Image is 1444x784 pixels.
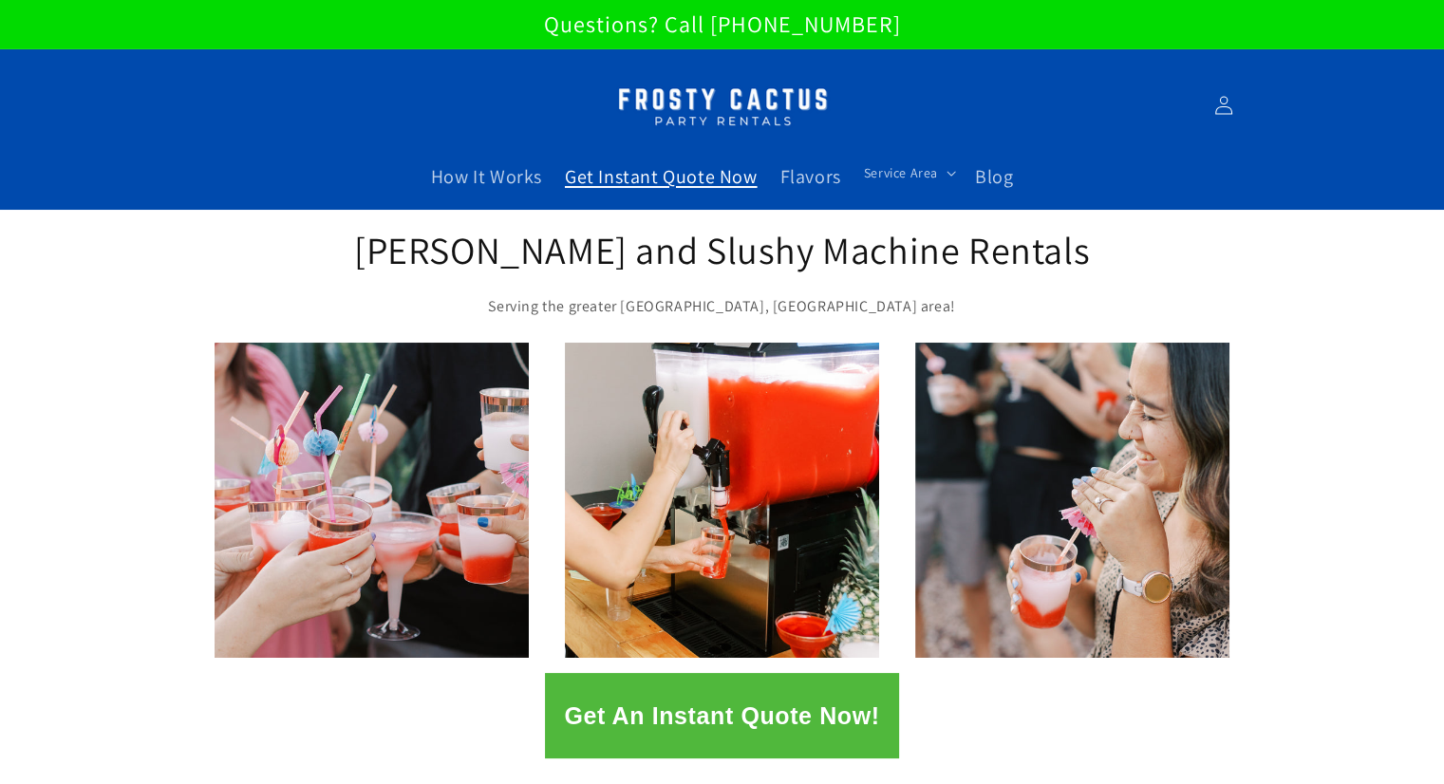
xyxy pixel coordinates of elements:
[352,293,1093,321] p: Serving the greater [GEOGRAPHIC_DATA], [GEOGRAPHIC_DATA] area!
[352,225,1093,274] h2: [PERSON_NAME] and Slushy Machine Rentals
[780,164,841,189] span: Flavors
[853,153,964,193] summary: Service Area
[553,153,769,200] a: Get Instant Quote Now
[964,153,1024,200] a: Blog
[420,153,553,200] a: How It Works
[604,76,841,136] img: Margarita Machine Rental in Scottsdale, Phoenix, Tempe, Chandler, Gilbert, Mesa and Maricopa
[545,673,898,758] button: Get An Instant Quote Now!
[565,164,758,189] span: Get Instant Quote Now
[864,164,938,181] span: Service Area
[975,164,1013,189] span: Blog
[431,164,542,189] span: How It Works
[769,153,853,200] a: Flavors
